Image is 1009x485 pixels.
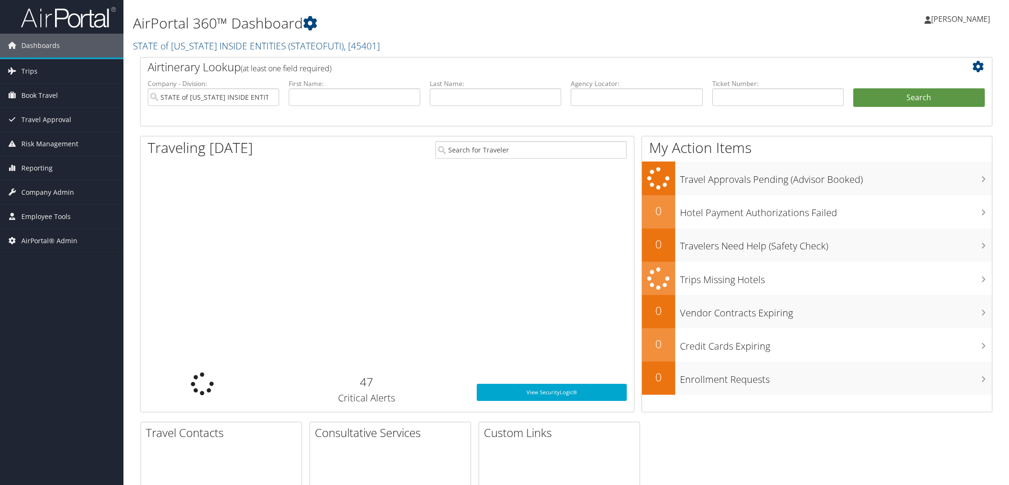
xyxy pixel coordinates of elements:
h3: Trips Missing Hotels [680,268,992,286]
h2: 47 [271,374,462,390]
h2: Travel Contacts [146,425,302,441]
label: First Name: [289,79,420,88]
a: STATE of [US_STATE] INSIDE ENTITIES [133,39,380,52]
h3: Vendor Contracts Expiring [680,302,992,320]
h3: Travelers Need Help (Safety Check) [680,235,992,253]
a: [PERSON_NAME] [924,5,1000,33]
a: Travel Approvals Pending (Advisor Booked) [642,162,992,195]
a: 0Enrollment Requests [642,361,992,395]
a: 0Hotel Payment Authorizations Failed [642,195,992,228]
span: , [ 45401 ] [344,39,380,52]
h2: 0 [642,336,675,352]
h1: AirPortal 360™ Dashboard [133,13,711,33]
label: Ticket Number: [712,79,844,88]
span: Employee Tools [21,205,71,228]
h3: Credit Cards Expiring [680,335,992,353]
label: Agency Locator: [571,79,702,88]
span: Book Travel [21,84,58,107]
a: View SecurityLogic® [477,384,627,401]
h1: Traveling [DATE] [148,138,253,158]
h2: 0 [642,369,675,385]
h2: 0 [642,203,675,219]
a: 0Travelers Need Help (Safety Check) [642,228,992,262]
span: Reporting [21,156,53,180]
span: Dashboards [21,34,60,57]
img: airportal-logo.png [21,6,116,29]
h1: My Action Items [642,138,992,158]
h2: Custom Links [484,425,640,441]
input: Search for Traveler [435,141,627,159]
span: Company Admin [21,181,74,204]
label: Company - Division: [148,79,279,88]
span: AirPortal® Admin [21,229,77,253]
a: 0Credit Cards Expiring [642,328,992,361]
a: Trips Missing Hotels [642,262,992,295]
h2: 0 [642,236,675,252]
h3: Enrollment Requests [680,368,992,386]
span: [PERSON_NAME] [931,14,990,24]
span: ( STATEOFUTI ) [288,39,344,52]
label: Last Name: [430,79,561,88]
h2: 0 [642,303,675,319]
h3: Travel Approvals Pending (Advisor Booked) [680,168,992,186]
a: 0Vendor Contracts Expiring [642,295,992,328]
h3: Critical Alerts [271,391,462,405]
h2: Airtinerary Lookup [148,59,914,75]
h3: Hotel Payment Authorizations Failed [680,201,992,219]
span: (at least one field required) [241,63,331,74]
h2: Consultative Services [315,425,471,441]
button: Search [853,88,985,107]
span: Trips [21,59,38,83]
span: Risk Management [21,132,78,156]
span: Travel Approval [21,108,71,132]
